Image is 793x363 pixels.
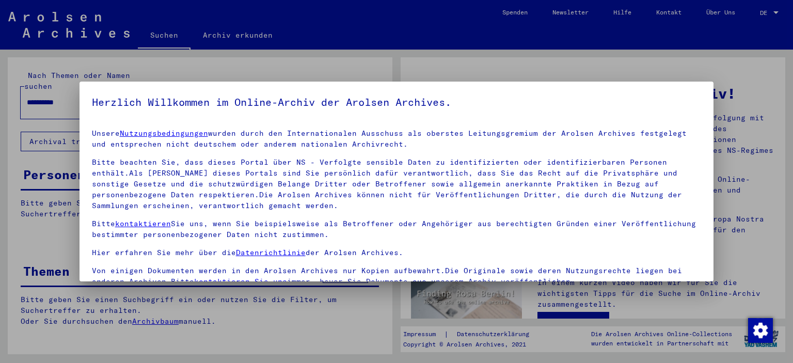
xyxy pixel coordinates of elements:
[236,248,306,257] a: Datenrichtlinie
[92,265,702,287] p: Von einigen Dokumenten werden in den Arolsen Archives nur Kopien aufbewahrt.Die Originale sowie d...
[115,219,171,228] a: kontaktieren
[120,129,208,138] a: Nutzungsbedingungen
[748,318,773,343] img: Zustimmung ändern
[748,318,772,342] div: Zustimmung ändern
[92,247,702,258] p: Hier erfahren Sie mehr über die der Arolsen Archives.
[92,94,702,111] h5: Herzlich Willkommen im Online-Archiv der Arolsen Archives.
[92,157,702,211] p: Bitte beachten Sie, dass dieses Portal über NS - Verfolgte sensible Daten zu identifizierten oder...
[194,277,287,286] a: kontaktieren Sie uns
[92,128,702,150] p: Unsere wurden durch den Internationalen Ausschuss als oberstes Leitungsgremium der Arolsen Archiv...
[92,218,702,240] p: Bitte Sie uns, wenn Sie beispielsweise als Betroffener oder Angehöriger aus berechtigten Gründen ...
